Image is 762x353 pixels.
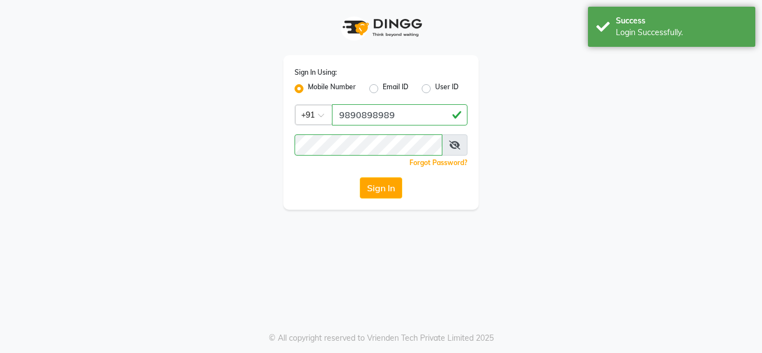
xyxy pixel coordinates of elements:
img: logo1.svg [336,11,426,44]
div: Success [616,15,747,27]
input: Username [332,104,467,125]
label: Sign In Using: [295,67,337,78]
input: Username [295,134,442,156]
button: Sign In [360,177,402,199]
label: Email ID [383,82,408,95]
a: Forgot Password? [409,158,467,167]
div: Login Successfully. [616,27,747,38]
label: User ID [435,82,459,95]
label: Mobile Number [308,82,356,95]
